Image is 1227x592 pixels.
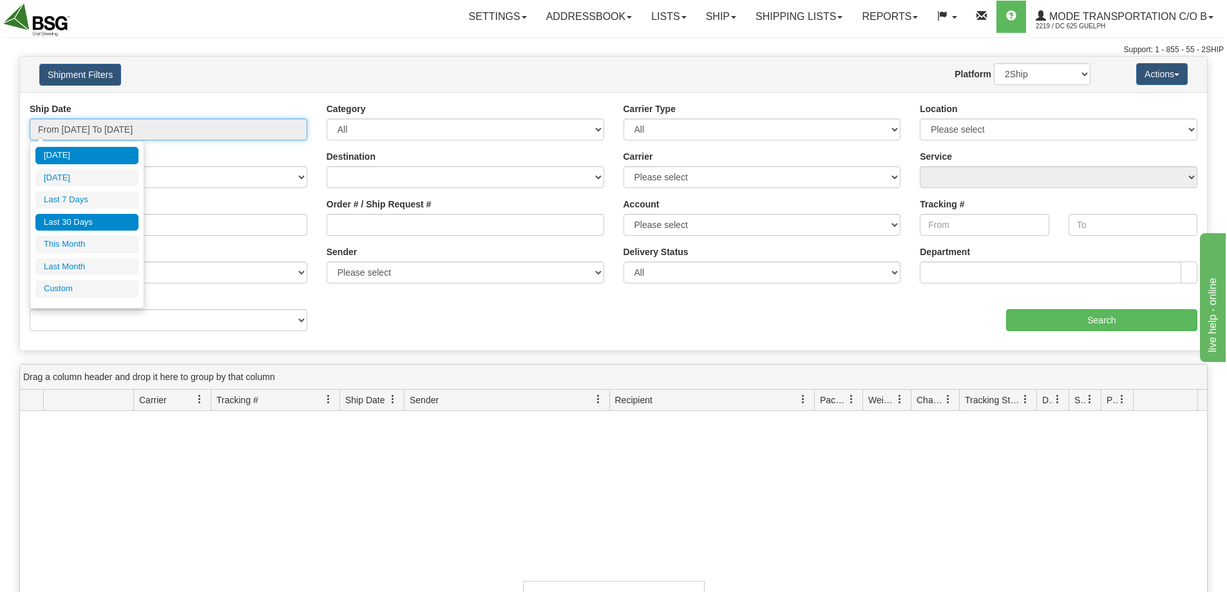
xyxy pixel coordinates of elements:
[1014,388,1036,410] a: Tracking Status filter column settings
[792,388,814,410] a: Recipient filter column settings
[623,198,660,211] label: Account
[35,236,138,253] li: This Month
[1197,230,1226,361] iframe: chat widget
[35,169,138,187] li: [DATE]
[696,1,746,33] a: Ship
[920,214,1049,236] input: From
[1136,63,1188,85] button: Actions
[1047,388,1069,410] a: Delivery Status filter column settings
[20,365,1207,390] div: grid grouping header
[1079,388,1101,410] a: Shipment Issues filter column settings
[410,394,439,406] span: Sender
[917,394,944,406] span: Charge
[937,388,959,410] a: Charge filter column settings
[623,150,653,163] label: Carrier
[920,245,970,258] label: Department
[1026,1,1223,33] a: Mode Transportation c/o B 2219 / DC 625 Guelph
[955,68,991,81] label: Platform
[1036,20,1132,33] span: 2219 / DC 625 Guelph
[537,1,642,33] a: Addressbook
[216,394,258,406] span: Tracking #
[139,394,167,406] span: Carrier
[841,388,862,410] a: Packages filter column settings
[35,191,138,209] li: Last 7 Days
[327,198,432,211] label: Order # / Ship Request #
[852,1,927,33] a: Reports
[889,388,911,410] a: Weight filter column settings
[327,150,376,163] label: Destination
[35,280,138,298] li: Custom
[345,394,385,406] span: Ship Date
[39,64,121,86] button: Shipment Filters
[820,394,847,406] span: Packages
[1042,394,1053,406] span: Delivery Status
[10,8,119,23] div: live help - online
[868,394,895,406] span: Weight
[623,102,676,115] label: Carrier Type
[35,258,138,276] li: Last Month
[920,150,952,163] label: Service
[382,388,404,410] a: Ship Date filter column settings
[587,388,609,410] a: Sender filter column settings
[459,1,537,33] a: Settings
[746,1,852,33] a: Shipping lists
[3,3,70,36] img: logo2219.jpg
[920,102,957,115] label: Location
[642,1,696,33] a: Lists
[1107,394,1118,406] span: Pickup Status
[318,388,339,410] a: Tracking # filter column settings
[1074,394,1085,406] span: Shipment Issues
[1069,214,1197,236] input: To
[1046,11,1207,22] span: Mode Transportation c/o B
[35,147,138,164] li: [DATE]
[189,388,211,410] a: Carrier filter column settings
[965,394,1021,406] span: Tracking Status
[30,102,71,115] label: Ship Date
[1111,388,1133,410] a: Pickup Status filter column settings
[1006,309,1197,331] input: Search
[35,214,138,231] li: Last 30 Days
[920,198,964,211] label: Tracking #
[3,44,1224,55] div: Support: 1 - 855 - 55 - 2SHIP
[327,102,366,115] label: Category
[327,245,357,258] label: Sender
[615,394,652,406] span: Recipient
[623,245,689,258] label: Delivery Status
